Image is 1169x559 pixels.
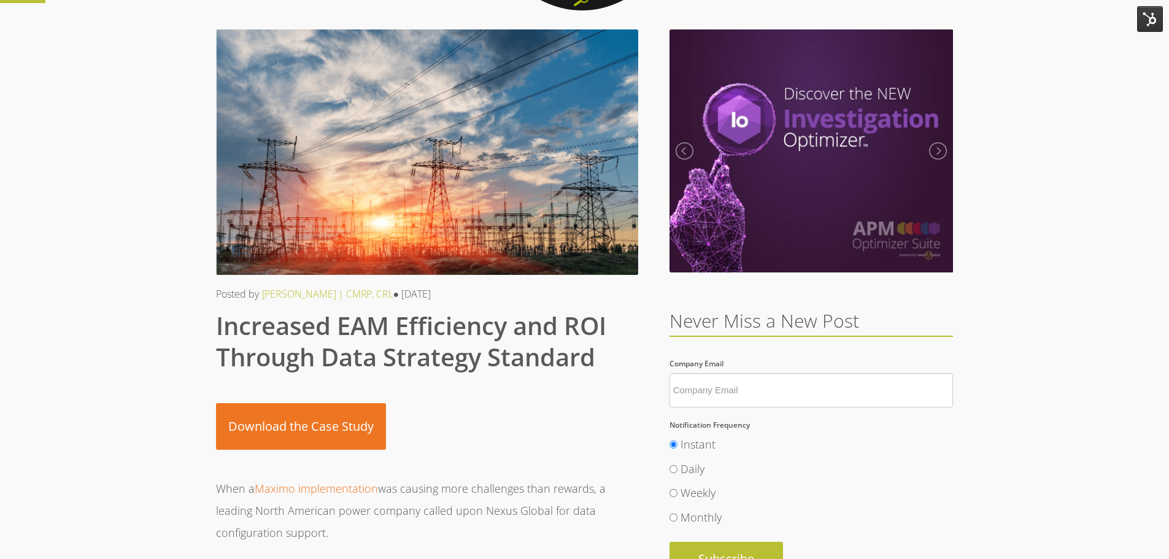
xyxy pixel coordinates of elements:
[669,489,677,497] input: Weekly
[1137,6,1163,32] img: HubSpot Tools Menu Toggle
[216,287,259,301] span: Posted by
[216,309,606,374] span: Increased EAM Efficiency and ROI Through Data Strategy Standard
[262,287,393,301] a: [PERSON_NAME] | CMRP, CRL
[669,514,677,522] input: Monthly
[681,485,716,500] span: Weekly
[669,441,677,449] input: Instant
[681,510,722,525] span: Monthly
[669,465,677,473] input: Daily
[216,403,386,450] a: Download the Case Study
[669,373,954,407] input: Company Email
[681,437,716,452] span: Instant
[255,481,378,496] a: Maximo implementation
[669,308,859,333] span: Never Miss a New Post
[681,461,704,476] span: Daily
[669,420,750,430] span: Notification Frequency
[216,477,638,544] p: When a was causing more challenges than rewards, a leading North American power company called up...
[669,358,723,369] span: Company Email
[393,287,431,301] span: ● [DATE]
[669,29,954,272] img: Meet the New Investigation Optimizer | September 2020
